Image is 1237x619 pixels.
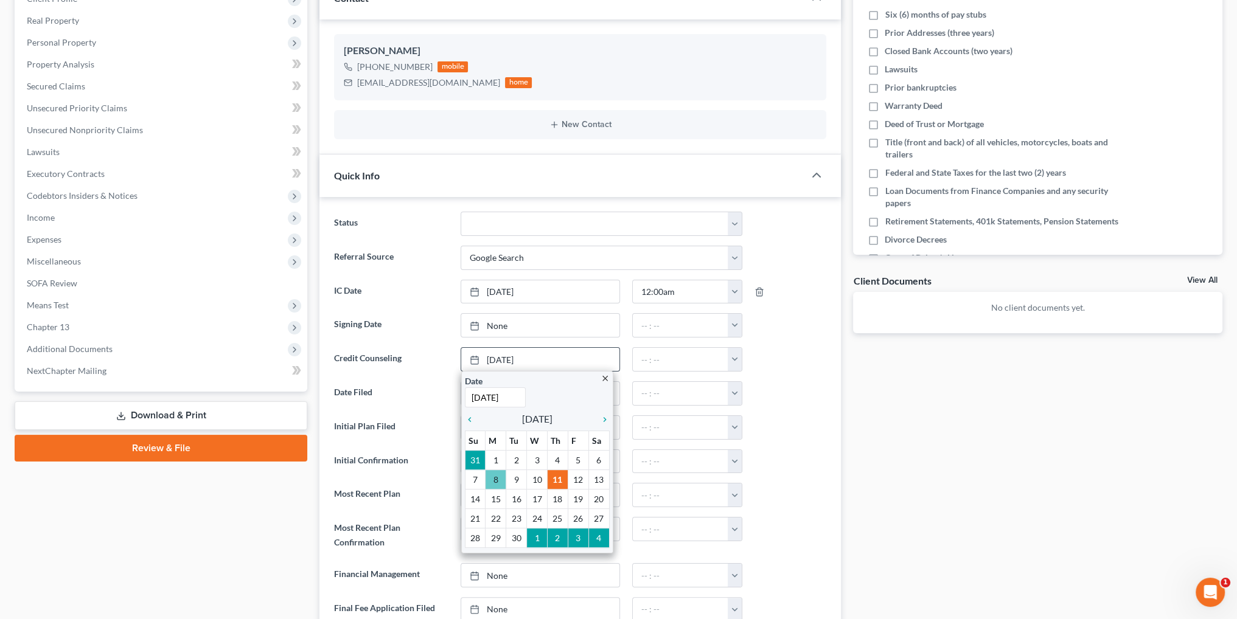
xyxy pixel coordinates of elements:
[633,348,728,371] input: -- : --
[465,375,483,387] label: Date
[328,563,454,587] label: Financial Management
[328,517,454,553] label: Most Recent Plan Confirmation
[328,280,454,304] label: IC Date
[328,415,454,440] label: Initial Plan Filed
[27,212,55,223] span: Income
[334,170,380,181] span: Quick Info
[527,489,548,509] td: 17
[465,489,486,509] td: 14
[465,412,481,426] a: chevron_left
[486,470,506,489] td: 8
[15,401,307,430] a: Download & Print
[486,431,506,451] th: M
[17,75,307,97] a: Secured Claims
[465,387,526,407] input: 1/1/2013
[588,451,609,470] td: 6
[506,470,527,489] td: 9
[27,147,60,157] span: Lawsuits
[17,360,307,382] a: NextChapter Mailing
[465,451,486,470] td: 31
[633,483,728,507] input: -- : --
[27,322,69,332] span: Chapter 13
[594,412,610,426] a: chevron_right
[594,415,610,424] i: chevron_right
[17,119,307,141] a: Unsecured Nonpriority Claims
[27,190,138,201] span: Codebtors Insiders & Notices
[328,347,454,372] label: Credit Counseling
[568,431,588,451] th: F
[27,15,79,26] span: Real Property
[357,61,433,73] div: [PHONE_NUMBER]
[568,470,588,489] td: 12
[527,470,548,489] td: 10
[27,234,61,244] span: Expenses
[344,120,817,130] button: New Contact
[27,168,105,179] span: Executory Contracts
[328,246,454,270] label: Referral Source
[588,431,609,451] th: Sa
[27,365,106,376] span: NextChapter Mailing
[527,451,548,470] td: 3
[461,314,619,337] a: None
[17,97,307,119] a: Unsecured Priority Claims
[527,509,548,528] td: 24
[885,252,975,264] span: Copy of Driver's License
[885,45,1012,57] span: Closed Bank Accounts (two years)
[588,489,609,509] td: 20
[885,118,984,130] span: Deed of Trust or Mortgage
[17,163,307,185] a: Executory Contracts
[885,167,1065,179] span: Federal and State Taxes for the last two (2) years
[568,451,588,470] td: 5
[27,81,85,91] span: Secured Claims
[465,509,486,528] td: 21
[633,450,728,473] input: -- : --
[588,509,609,528] td: 27
[588,470,609,489] td: 13
[461,348,619,371] a: [DATE]
[506,489,527,509] td: 16
[1221,578,1230,587] span: 1
[506,431,527,451] th: Tu
[17,54,307,75] a: Property Analysis
[568,509,588,528] td: 26
[486,509,506,528] td: 22
[547,528,568,548] td: 2
[506,509,527,528] td: 23
[357,77,500,89] div: [EMAIL_ADDRESS][DOMAIN_NAME]
[17,272,307,294] a: SOFA Review
[863,302,1213,314] p: No client documents yet.
[328,449,454,474] label: Initial Confirmation
[885,81,956,94] span: Prior bankruptcies
[17,141,307,163] a: Lawsuits
[633,280,728,303] input: -- : --
[885,233,947,246] span: Divorce Decrees
[27,344,113,354] span: Additional Documents
[465,528,486,548] td: 28
[27,103,127,113] span: Unsecured Priority Claims
[588,528,609,548] td: 4
[465,431,486,451] th: Su
[505,77,532,88] div: home
[885,100,943,112] span: Warranty Deed
[885,63,918,75] span: Lawsuits
[27,300,69,310] span: Means Test
[547,470,568,489] td: 11
[568,528,588,548] td: 3
[885,185,1120,209] span: Loan Documents from Finance Companies and any security papers
[547,489,568,509] td: 18
[465,415,481,424] i: chevron_left
[506,451,527,470] td: 2
[522,412,552,426] span: [DATE]
[633,564,728,587] input: -- : --
[461,564,619,587] a: None
[506,528,527,548] td: 30
[527,528,548,548] td: 1
[465,470,486,489] td: 7
[328,483,454,507] label: Most Recent Plan
[633,517,728,541] input: -- : --
[486,451,506,470] td: 1
[527,431,548,451] th: W
[328,381,454,406] label: Date Filed
[853,274,931,287] div: Client Documents
[1196,578,1225,607] iframe: Intercom live chat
